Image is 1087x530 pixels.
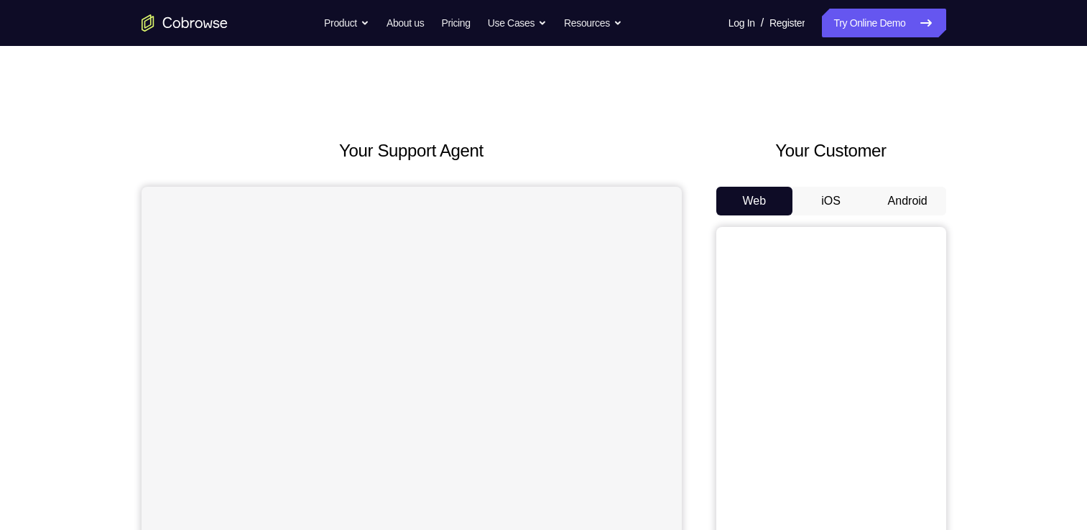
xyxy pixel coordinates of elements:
[769,9,805,37] a: Register
[387,9,424,37] a: About us
[324,9,369,37] button: Product
[441,9,470,37] a: Pricing
[822,9,945,37] a: Try Online Demo
[142,138,682,164] h2: Your Support Agent
[792,187,869,215] button: iOS
[869,187,946,215] button: Android
[564,9,622,37] button: Resources
[716,138,946,164] h2: Your Customer
[716,187,793,215] button: Web
[761,14,764,32] span: /
[728,9,755,37] a: Log In
[142,14,228,32] a: Go to the home page
[488,9,547,37] button: Use Cases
